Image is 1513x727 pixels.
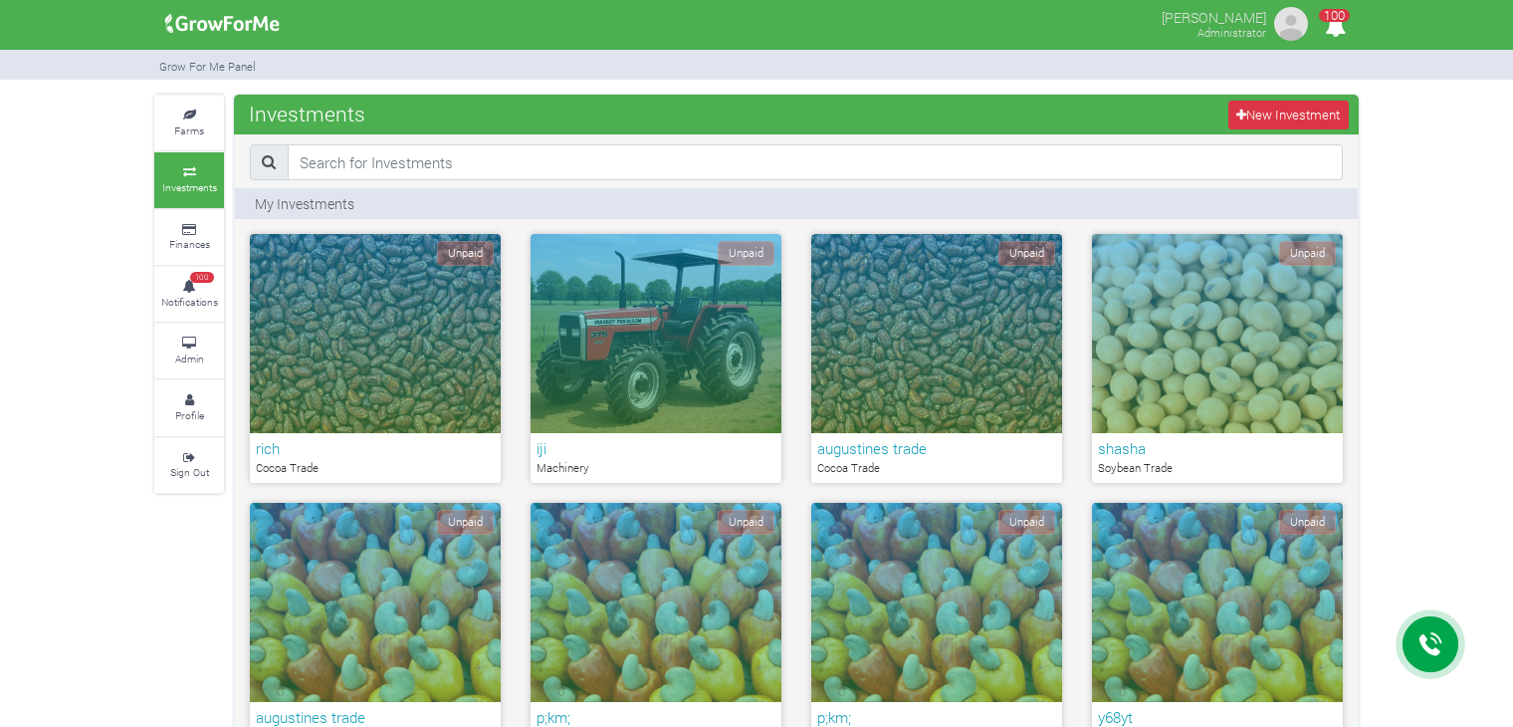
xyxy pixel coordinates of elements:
[718,241,774,266] span: Unpaid
[250,234,501,483] a: Unpaid rich Cocoa Trade
[158,4,287,44] img: growforme image
[537,460,775,477] p: Machinery
[998,510,1055,535] span: Unpaid
[437,241,494,266] span: Unpaid
[1319,9,1350,22] span: 100
[154,324,224,378] a: Admin
[998,241,1055,266] span: Unpaid
[170,465,209,479] small: Sign Out
[1162,4,1266,28] p: [PERSON_NAME]
[437,510,494,535] span: Unpaid
[190,272,214,284] span: 100
[1316,4,1355,49] i: Notifications
[154,380,224,435] a: Profile
[811,234,1062,483] a: Unpaid augustines trade Cocoa Trade
[162,180,217,194] small: Investments
[154,96,224,150] a: Farms
[169,237,210,251] small: Finances
[175,408,204,422] small: Profile
[817,439,1056,457] h6: augustines trade
[256,460,495,477] p: Cocoa Trade
[817,460,1056,477] p: Cocoa Trade
[154,210,224,265] a: Finances
[537,439,775,457] h6: iji
[159,59,256,74] small: Grow For Me Panel
[1316,19,1355,38] a: 100
[174,123,204,137] small: Farms
[256,439,495,457] h6: rich
[1197,25,1266,40] small: Administrator
[1271,4,1311,44] img: growforme image
[1228,101,1349,129] a: New Investment
[817,708,1056,726] h6: p;km;
[1098,708,1337,726] h6: y68yt
[1098,460,1337,477] p: Soybean Trade
[154,152,224,207] a: Investments
[154,267,224,322] a: 100 Notifications
[154,438,224,493] a: Sign Out
[161,295,218,309] small: Notifications
[1279,241,1336,266] span: Unpaid
[175,352,204,365] small: Admin
[244,94,370,133] span: Investments
[1279,510,1336,535] span: Unpaid
[255,193,354,214] p: My Investments
[1092,234,1343,483] a: Unpaid shasha Soybean Trade
[537,708,775,726] h6: p;km;
[718,510,774,535] span: Unpaid
[1098,439,1337,457] h6: shasha
[288,144,1343,180] input: Search for Investments
[256,708,495,726] h6: augustines trade
[531,234,781,483] a: Unpaid iji Machinery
